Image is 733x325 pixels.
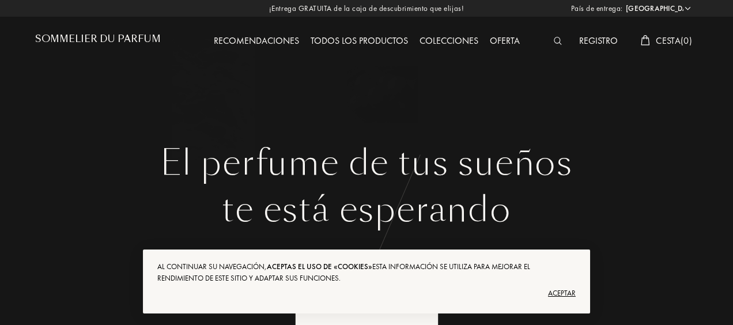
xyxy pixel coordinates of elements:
[414,35,484,47] a: Colecciones
[44,184,689,236] div: te está esperando
[641,35,650,46] img: cart_white.svg
[157,284,576,303] div: Aceptar
[656,35,692,47] span: Cesta ( 0 )
[35,33,161,49] a: Sommelier du Parfum
[267,262,372,271] span: aceptas el uso de «cookies»
[208,35,305,47] a: Recomendaciones
[44,142,689,184] h1: El perfume de tus sueños
[484,35,526,47] a: Oferta
[44,249,689,261] div: Selecciones a medida de aromas exclusivos por sólo 20€.
[208,34,305,49] div: Recomendaciones
[571,3,623,14] span: País de entrega:
[414,34,484,49] div: Colecciones
[484,34,526,49] div: Oferta
[573,35,624,47] a: Registro
[35,33,161,44] h1: Sommelier du Parfum
[554,37,562,45] img: search_icn_white.svg
[573,34,624,49] div: Registro
[157,261,576,284] div: Al continuar su navegación, Esta información se utiliza para mejorar el rendimiento de este sitio...
[305,35,414,47] a: Todos los productos
[305,34,414,49] div: Todos los productos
